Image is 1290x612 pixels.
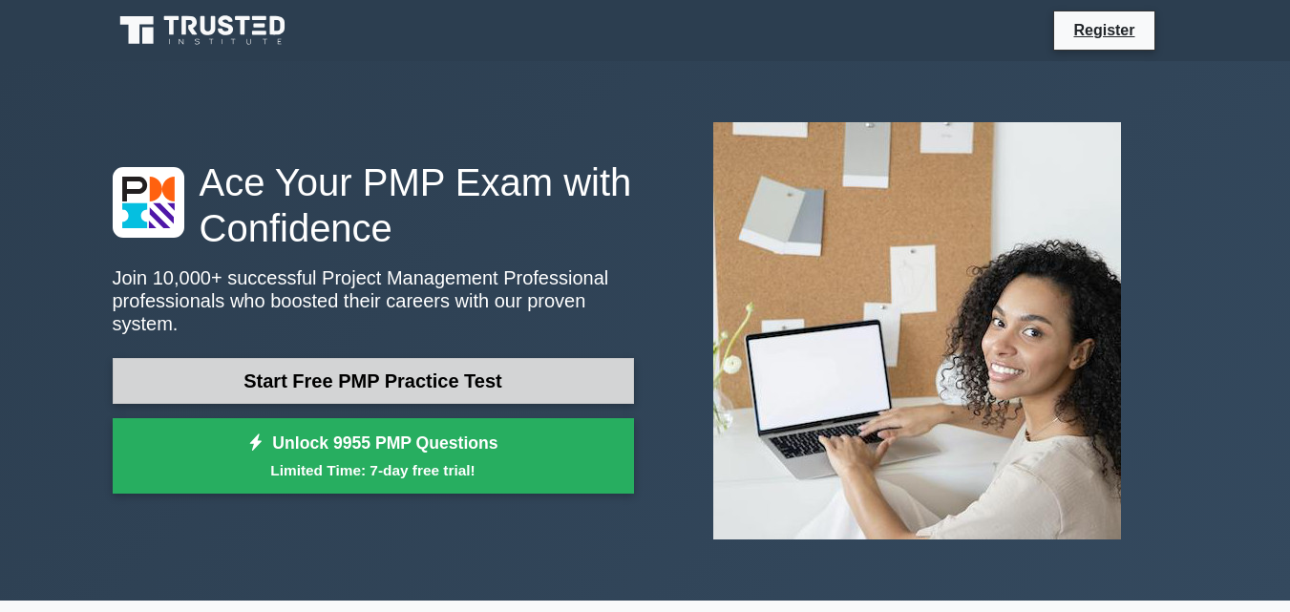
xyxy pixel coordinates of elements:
[113,159,634,251] h1: Ace Your PMP Exam with Confidence
[1062,18,1146,42] a: Register
[113,358,634,404] a: Start Free PMP Practice Test
[113,266,634,335] p: Join 10,000+ successful Project Management Professional professionals who boosted their careers w...
[113,418,634,495] a: Unlock 9955 PMP QuestionsLimited Time: 7-day free trial!
[137,459,610,481] small: Limited Time: 7-day free trial!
